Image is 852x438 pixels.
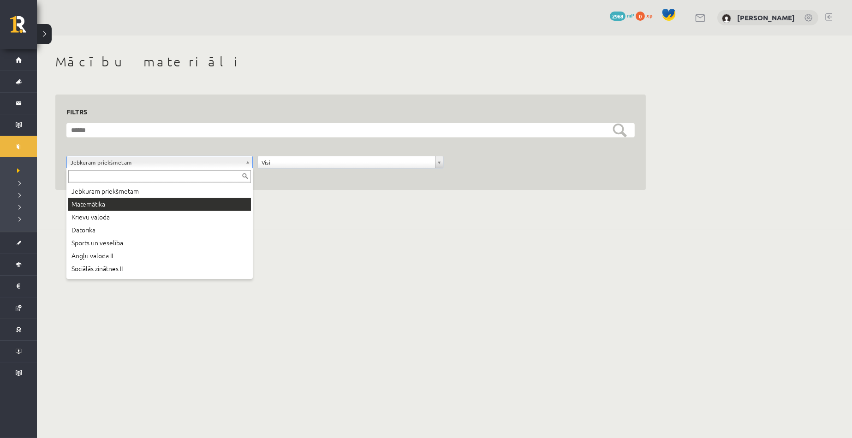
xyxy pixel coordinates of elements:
[68,198,251,211] div: Matemātika
[68,185,251,198] div: Jebkuram priekšmetam
[68,211,251,224] div: Krievu valoda
[68,275,251,288] div: Uzņēmējdarbības pamati (Specializētais kurss)
[68,224,251,237] div: Datorika
[68,249,251,262] div: Angļu valoda II
[68,237,251,249] div: Sports un veselība
[68,262,251,275] div: Sociālās zinātnes II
